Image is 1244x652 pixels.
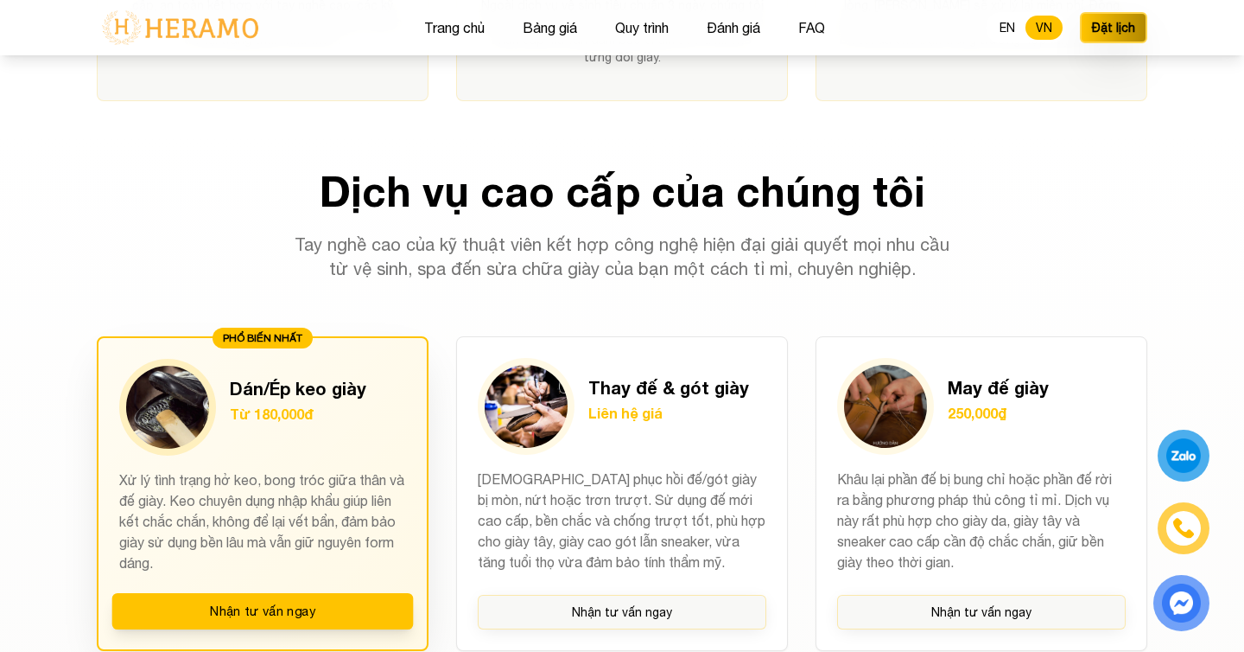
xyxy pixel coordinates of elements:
div: PHỔ BIẾN NHẤT [213,328,313,348]
p: 250,000₫ [948,403,1049,424]
a: phone-icon [1160,505,1207,552]
h3: Thay đế & gót giày [588,375,749,400]
button: Nhận tư vấn ngay [112,593,414,630]
img: logo-with-text.png [97,10,263,46]
img: Thay đế & gót giày [485,365,568,448]
button: VN [1025,16,1063,40]
p: Khâu lại phần đế bị bung chỉ hoặc phần đế rời ra bằng phương pháp thủ công tỉ mỉ. Dịch vụ này rất... [837,469,1126,574]
img: Dán/Ép keo giày [126,366,209,449]
p: Liên hệ giá [588,403,749,424]
img: May đế giày [844,365,927,448]
button: Đánh giá [701,16,765,39]
p: Xử lý tình trạng hở keo, bong tróc giữa thân và đế giày. Keo chuyên dụng nhập khẩu giúp liên kết ... [119,470,406,573]
p: Tay nghề cao của kỹ thuật viên kết hợp công nghệ hiện đại giải quyết mọi nhu cầu từ vệ sinh, spa ... [290,233,954,281]
h3: Dán/Ép keo giày [230,376,366,400]
p: [DEMOGRAPHIC_DATA] phục hồi đế/gót giày bị mòn, nứt hoặc trơn trượt. Sử dụng đế mới cao cấp, bền ... [478,469,766,574]
button: Trang chủ [419,16,490,39]
button: EN [989,16,1025,40]
button: Nhận tư vấn ngay [837,595,1126,630]
button: Nhận tư vấn ngay [478,595,766,630]
button: Quy trình [610,16,674,39]
button: Đặt lịch [1080,12,1147,43]
img: phone-icon [1174,519,1194,538]
h2: Dịch vụ cao cấp của chúng tôi [97,170,1147,212]
button: FAQ [793,16,830,39]
button: Bảng giá [517,16,582,39]
h3: May đế giày [948,375,1049,400]
p: Từ 180,000đ [230,404,366,425]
